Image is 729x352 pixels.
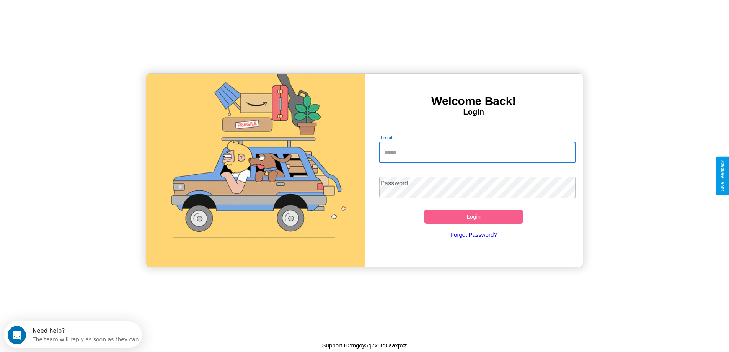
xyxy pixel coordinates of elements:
[322,340,407,350] p: Support ID: mgoy5q7xutq6aaxpxz
[3,3,142,24] div: Open Intercom Messenger
[365,95,583,108] h3: Welcome Back!
[29,7,135,13] div: Need help?
[146,74,365,267] img: gif
[8,326,26,344] iframe: Intercom live chat
[375,224,572,246] a: Forgot Password?
[4,321,142,348] iframe: Intercom live chat discovery launcher
[424,210,523,224] button: Login
[365,108,583,116] h4: Login
[381,134,393,141] label: Email
[720,160,725,192] div: Give Feedback
[29,13,135,21] div: The team will reply as soon as they can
